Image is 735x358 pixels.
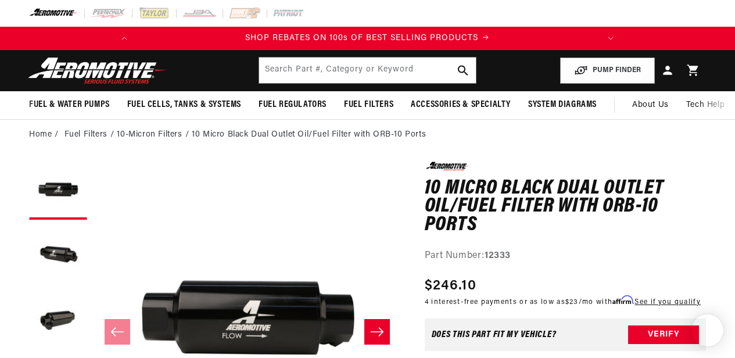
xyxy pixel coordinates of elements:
[528,99,597,111] span: System Diagrams
[259,99,327,111] span: Fuel Regulators
[402,91,519,119] summary: Accessories & Specialty
[29,128,706,141] nav: breadcrumbs
[411,99,511,111] span: Accessories & Specialty
[335,91,402,119] summary: Fuel Filters
[677,91,733,119] summary: Tech Help
[425,296,701,307] p: 4 interest-free payments or as low as /mo with .
[450,58,476,83] button: search button
[485,251,511,260] strong: 12333
[29,289,87,348] button: Load image 3 in gallery view
[425,249,706,264] div: Part Number:
[519,91,605,119] summary: System Diagrams
[599,27,622,50] button: Translation missing: en.sections.announcements.next_announcement
[364,319,390,345] button: Slide right
[344,99,393,111] span: Fuel Filters
[117,128,192,141] li: 10-Micron Filters
[136,32,599,45] div: Announcement
[192,128,426,141] li: 10 Micro Black Dual Outlet Oil/Fuel Filter with ORB-10 Ports
[628,325,699,344] button: Verify
[634,299,700,306] a: See if you qualify - Learn more about Affirm Financing (opens in modal)
[245,34,478,42] span: SHOP REBATES ON 100s OF BEST SELLING PRODUCTS
[560,58,655,84] button: PUMP FINDER
[136,32,599,45] div: 1 of 2
[113,27,136,50] button: Translation missing: en.sections.announcements.previous_announcement
[432,330,557,339] div: Does This part fit My vehicle?
[136,32,599,45] a: SHOP REBATES ON 100s OF BEST SELLING PRODUCTS
[425,180,706,235] h1: 10 Micro Black Dual Outlet Oil/Fuel Filter with ORB-10 Ports
[250,91,335,119] summary: Fuel Regulators
[29,162,87,220] button: Load image 1 in gallery view
[20,91,119,119] summary: Fuel & Water Pumps
[127,99,241,111] span: Fuel Cells, Tanks & Systems
[686,99,725,112] span: Tech Help
[29,128,52,141] a: Home
[425,275,476,296] span: $246.10
[259,58,476,83] input: Search by Part Number, Category or Keyword
[119,91,250,119] summary: Fuel Cells, Tanks & Systems
[64,128,107,141] a: Fuel Filters
[632,101,669,109] span: About Us
[612,296,633,305] span: Affirm
[29,99,110,111] span: Fuel & Water Pumps
[29,225,87,284] button: Load image 2 in gallery view
[25,57,170,84] img: Aeromotive
[623,91,677,119] a: About Us
[105,319,130,345] button: Slide left
[565,299,579,306] span: $23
